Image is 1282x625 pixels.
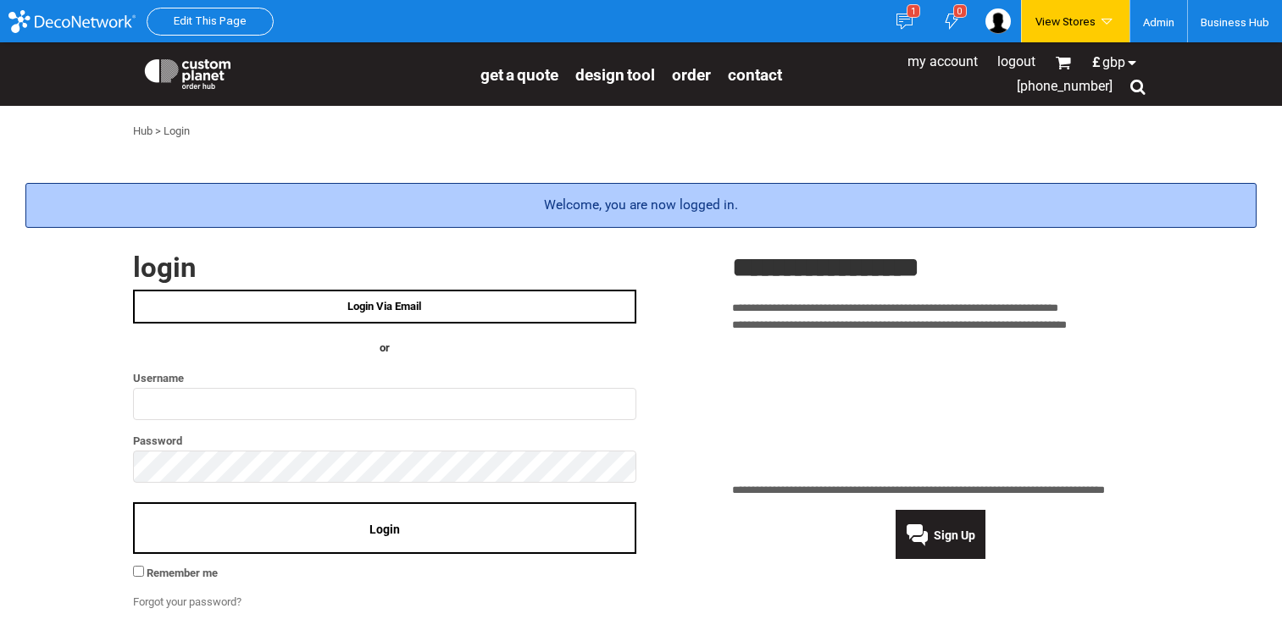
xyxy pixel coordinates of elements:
[133,124,153,137] a: Hub
[907,53,978,69] a: My Account
[732,345,1150,472] iframe: Customer reviews powered by Trustpilot
[728,64,782,84] a: Contact
[142,55,234,89] img: Custom Planet
[147,567,218,579] span: Remember me
[1017,78,1113,94] span: [PHONE_NUMBER]
[174,14,247,27] a: Edit This Page
[133,47,472,97] a: Custom Planet
[1102,56,1125,69] span: GBP
[934,528,975,542] span: Sign Up
[575,65,655,85] span: design tool
[480,65,558,85] span: get a quote
[133,431,636,451] label: Password
[480,64,558,84] a: get a quote
[369,523,400,536] span: Login
[728,65,782,85] span: Contact
[672,64,711,84] a: order
[164,123,190,141] div: Login
[133,290,636,324] a: Login Via Email
[1092,56,1102,69] span: £
[133,253,636,281] h2: Login
[953,4,967,18] div: 0
[997,53,1035,69] a: Logout
[575,64,655,84] a: design tool
[347,300,421,312] span: Login Via Email
[155,123,161,141] div: >
[907,4,920,18] div: 1
[133,340,636,357] h4: OR
[133,566,144,577] input: Remember me
[672,65,711,85] span: order
[133,368,636,388] label: Username
[133,595,241,608] a: Forgot your password?
[25,183,1257,228] div: Welcome, you are now logged in.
